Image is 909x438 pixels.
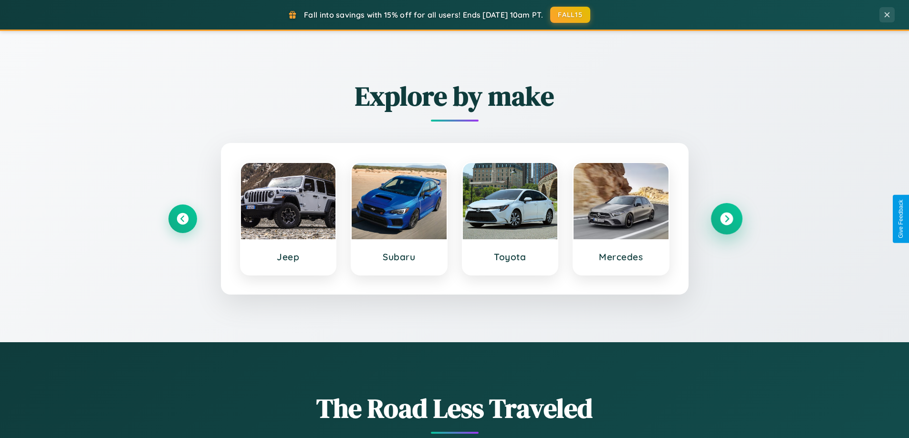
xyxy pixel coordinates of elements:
[361,251,437,263] h3: Subaru
[251,251,326,263] h3: Jeep
[898,200,904,238] div: Give Feedback
[583,251,659,263] h3: Mercedes
[304,10,543,20] span: Fall into savings with 15% off for all users! Ends [DATE] 10am PT.
[168,78,741,114] h2: Explore by make
[168,390,741,427] h1: The Road Less Traveled
[472,251,548,263] h3: Toyota
[550,7,590,23] button: FALL15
